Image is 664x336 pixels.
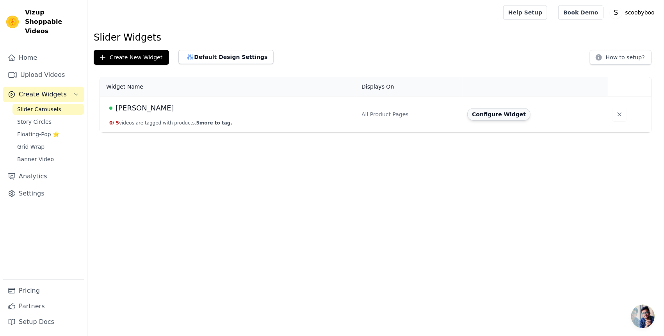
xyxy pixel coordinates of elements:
[590,55,652,63] a: How to setup?
[467,108,530,121] button: Configure Widget
[12,104,84,115] a: Slider Carousels
[17,155,54,163] span: Banner Video
[612,107,627,121] button: Delete widget
[109,120,232,126] button: 0/ 5videos are tagged with products.5more to tag.
[3,169,84,184] a: Analytics
[12,129,84,140] a: Floating-Pop ⭐
[3,87,84,102] button: Create Widgets
[17,118,52,126] span: Story Circles
[357,77,463,96] th: Displays On
[3,50,84,66] a: Home
[178,50,274,64] button: Default Design Settings
[614,9,618,16] text: S
[116,120,119,126] span: 5
[17,143,45,151] span: Grid Wrap
[3,299,84,314] a: Partners
[19,90,67,99] span: Create Widgets
[590,50,652,65] button: How to setup?
[109,120,114,126] span: 0 /
[12,141,84,152] a: Grid Wrap
[17,105,61,113] span: Slider Carousels
[12,116,84,127] a: Story Circles
[3,283,84,299] a: Pricing
[503,5,547,20] a: Help Setup
[3,186,84,201] a: Settings
[3,67,84,83] a: Upload Videos
[3,314,84,330] a: Setup Docs
[17,130,59,138] span: Floating-Pop ⭐
[558,5,603,20] a: Book Demo
[361,110,458,118] div: All Product Pages
[94,31,658,44] h1: Slider Widgets
[25,8,81,36] span: Vizup Shoppable Videos
[12,154,84,165] a: Banner Video
[109,107,112,110] span: Live Published
[196,120,232,126] span: 5 more to tag.
[116,103,174,114] span: [PERSON_NAME]
[6,16,19,28] img: Vizup
[100,77,357,96] th: Widget Name
[610,5,658,20] button: S scoobyboo
[94,50,169,65] button: Create New Widget
[622,5,658,20] p: scoobyboo
[631,305,655,328] div: Açık sohbet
